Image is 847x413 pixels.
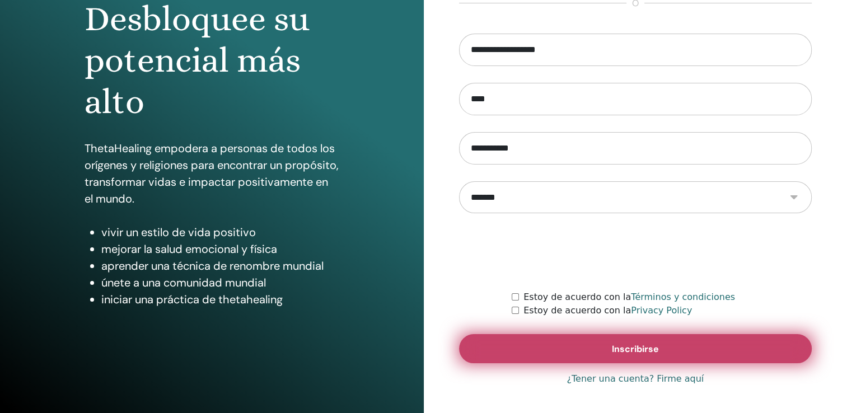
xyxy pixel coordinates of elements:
p: ThetaHealing empodera a personas de todos los orígenes y religiones para encontrar un propósito, ... [85,140,339,207]
button: Inscribirse [459,334,812,363]
span: Inscribirse [612,343,659,355]
a: Privacy Policy [631,305,692,316]
li: vivir un estilo de vida positivo [101,224,339,241]
li: mejorar la salud emocional y física [101,241,339,257]
a: ¿Tener una cuenta? Firme aquí [567,372,704,386]
a: Términos y condiciones [631,292,735,302]
li: aprender una técnica de renombre mundial [101,257,339,274]
label: Estoy de acuerdo con la [523,290,735,304]
iframe: reCAPTCHA [550,230,720,274]
li: iniciar una práctica de thetahealing [101,291,339,308]
li: únete a una comunidad mundial [101,274,339,291]
label: Estoy de acuerdo con la [523,304,692,317]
